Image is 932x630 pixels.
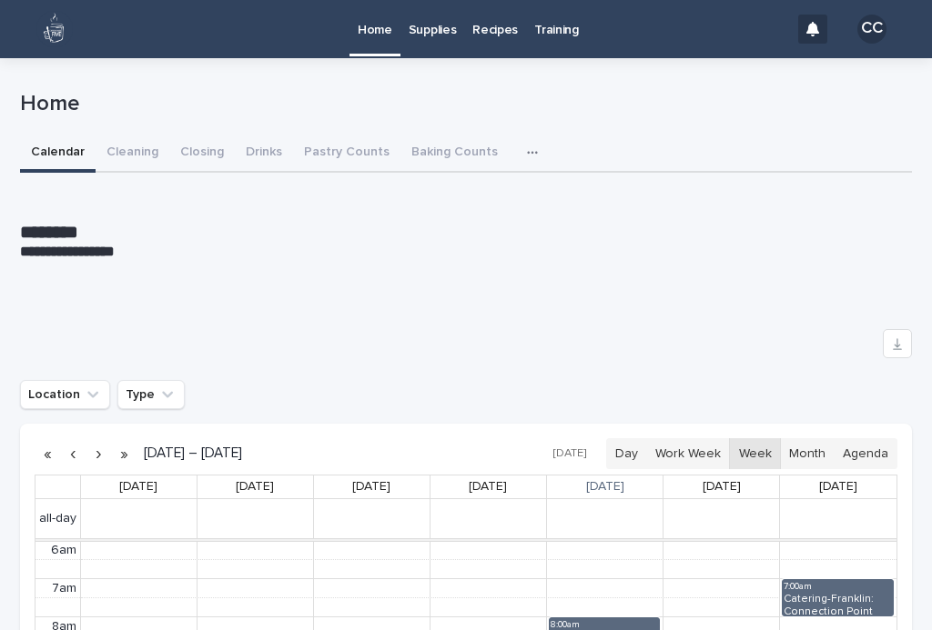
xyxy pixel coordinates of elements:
[35,511,80,526] span: all-day
[544,441,595,467] button: [DATE]
[137,446,242,460] h2: [DATE] – [DATE]
[36,11,73,47] img: 80hjoBaRqlyywVK24fQd
[20,380,110,409] button: Location
[20,135,96,173] button: Calendar
[699,475,745,498] a: August 22, 2025
[96,135,169,173] button: Cleaning
[857,15,886,44] div: CC
[20,91,905,117] p: Home
[784,581,891,592] div: 7:00am
[400,135,509,173] button: Baking Counts
[646,438,730,469] button: Work Week
[784,593,891,615] div: Catering-Franklin: Connection Point
[232,475,278,498] a: August 18, 2025
[780,438,835,469] button: Month
[551,619,658,630] div: 8:00am
[169,135,235,173] button: Closing
[116,475,161,498] a: August 17, 2025
[582,475,628,498] a: August 21, 2025
[117,380,185,409] button: Type
[47,543,80,558] div: 6am
[349,475,394,498] a: August 19, 2025
[48,581,80,596] div: 7am
[293,135,400,173] button: Pastry Counts
[111,439,137,468] button: Next year
[35,439,60,468] button: Previous year
[606,438,647,469] button: Day
[86,439,111,468] button: Next week
[60,439,86,468] button: Previous week
[235,135,293,173] button: Drinks
[815,475,861,498] a: August 23, 2025
[465,475,511,498] a: August 20, 2025
[834,438,897,469] button: Agenda
[729,438,780,469] button: Week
